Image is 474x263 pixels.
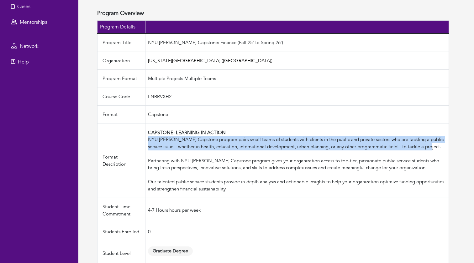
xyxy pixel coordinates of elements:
[148,58,272,64] a: [US_STATE][GEOGRAPHIC_DATA] ([GEOGRAPHIC_DATA])
[145,33,449,52] td: NYU [PERSON_NAME] Capstone: Finance (Fall 25' to Spring 26')
[2,40,77,53] a: Network
[97,10,144,17] h4: Program Overview
[97,52,145,70] td: Organization
[145,88,449,106] td: LNBRVXH2
[148,129,446,193] div: NYU [PERSON_NAME] Capstone program pairs small teams of students with clients in the public and p...
[2,0,77,13] a: Cases
[2,56,77,68] a: Help
[20,19,47,26] span: Mentorships
[97,124,145,198] td: Format Description
[97,33,145,52] td: Program Title
[145,106,449,124] td: Capstone
[145,223,449,241] td: 0
[17,3,30,10] span: Cases
[97,106,145,124] td: Format
[97,70,145,88] td: Program Format
[20,43,39,50] span: Network
[145,198,449,223] td: 4-7 Hours hours per week
[2,16,77,28] a: Mentorships
[148,246,193,256] span: Graduate Degree
[97,223,145,241] td: Students Enrolled
[145,70,449,88] td: Multiple Projects Multiple Teams
[97,88,145,106] td: Course Code
[148,129,226,136] strong: CAPSTONE: LEARNING IN ACTION
[97,198,145,223] td: Student Time Commitment
[18,58,29,65] span: Help
[97,21,145,34] th: Program Details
